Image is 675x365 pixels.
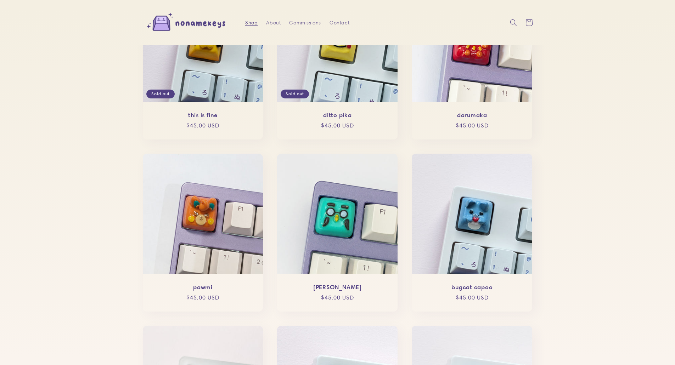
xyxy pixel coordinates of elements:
a: pawmi [150,284,256,291]
span: Contact [330,19,349,26]
a: ditto pika [284,112,390,119]
a: [PERSON_NAME] [284,284,390,291]
a: darumaka [419,112,525,119]
a: About [262,15,285,30]
img: nonamekeys [143,10,231,36]
a: this is fine [150,112,256,119]
a: Contact [325,15,354,30]
span: Commissions [289,19,321,26]
a: bugcat capoo [419,284,525,291]
span: About [266,19,281,26]
a: Shop [241,15,262,30]
span: Shop [245,19,258,26]
summary: Search [506,15,521,30]
a: Commissions [285,15,325,30]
